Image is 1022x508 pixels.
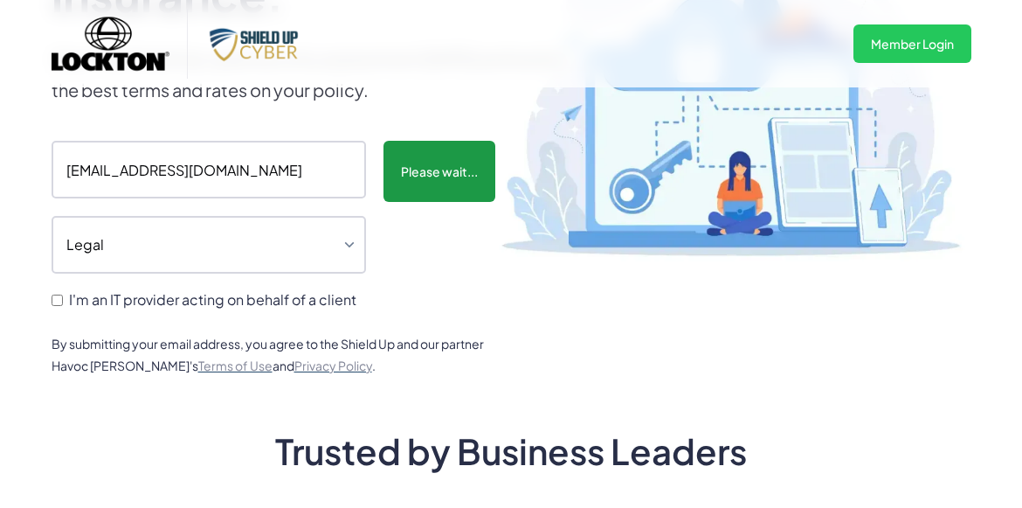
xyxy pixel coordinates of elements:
[52,333,506,377] div: By submitting your email address, you agree to the Shield Up and our partner Havoc [PERSON_NAME]'...
[52,4,169,83] img: Lockton
[853,24,971,63] a: Member Login
[294,358,372,374] a: Privacy Policy
[52,141,366,198] input: Enter your company email
[383,141,495,202] input: Please wait...
[69,291,356,308] span: I'm an IT provider acting on behalf of a client
[205,24,310,64] img: Shield Up Cyber Logo
[52,430,971,472] h2: Trusted by Business Leaders
[52,295,63,306] input: I'm an IT provider acting on behalf of a client
[198,358,273,374] a: Terms of Use
[52,141,506,312] form: scanform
